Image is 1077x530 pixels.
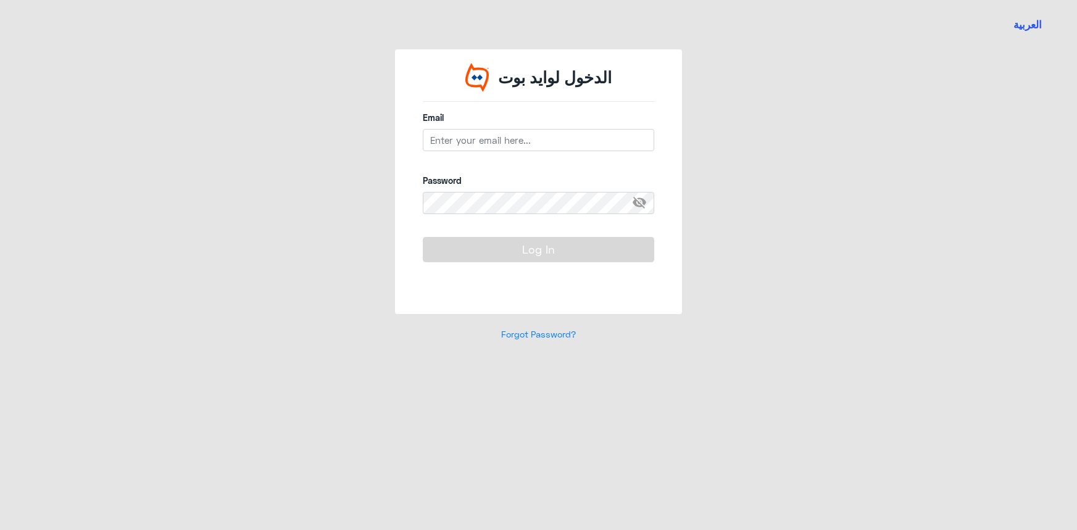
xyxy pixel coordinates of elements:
[423,237,654,262] button: Log In
[1006,9,1049,40] a: تغيير اللغة
[632,192,654,214] span: visibility_off
[423,129,654,151] input: Enter your email here...
[423,111,654,124] label: Email
[423,174,654,187] label: Password
[1013,17,1042,33] button: العربية
[501,329,576,339] a: Forgot Password?
[498,66,612,89] p: الدخول لوايد بوت
[465,63,489,92] img: Widebot Logo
